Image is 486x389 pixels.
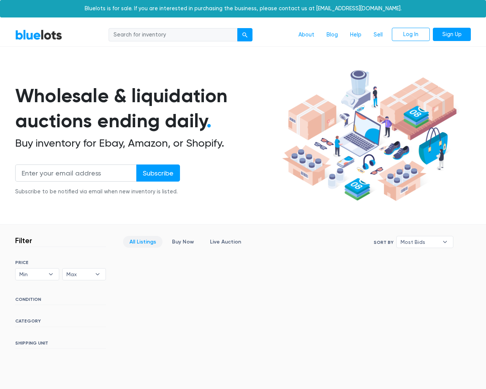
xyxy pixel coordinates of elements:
h3: Filter [15,236,32,245]
a: Blog [320,28,344,42]
span: Max [66,269,92,280]
a: Sign Up [433,28,471,41]
input: Subscribe [136,164,180,182]
a: Sell [368,28,389,42]
a: BlueLots [15,29,62,40]
span: . [207,109,211,132]
a: Log In [392,28,430,41]
h1: Wholesale & liquidation auctions ending daily [15,83,279,134]
input: Search for inventory [109,28,238,42]
h6: CATEGORY [15,318,106,327]
a: About [292,28,320,42]
b: ▾ [43,269,59,280]
h6: SHIPPING UNIT [15,340,106,349]
img: hero-ee84e7d0318cb26816c560f6b4441b76977f77a177738b4e94f68c95b2b83dbb.png [279,66,459,205]
h6: CONDITION [15,297,106,305]
a: Live Auction [204,236,248,248]
span: Min [19,269,44,280]
h6: PRICE [15,260,106,265]
input: Enter your email address [15,164,137,182]
a: Buy Now [166,236,200,248]
span: Most Bids [401,236,439,248]
label: Sort By [374,239,393,246]
a: All Listings [123,236,163,248]
b: ▾ [437,236,453,248]
div: Subscribe to be notified via email when new inventory is listed. [15,188,180,196]
h2: Buy inventory for Ebay, Amazon, or Shopify. [15,137,279,150]
a: Help [344,28,368,42]
b: ▾ [90,269,106,280]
